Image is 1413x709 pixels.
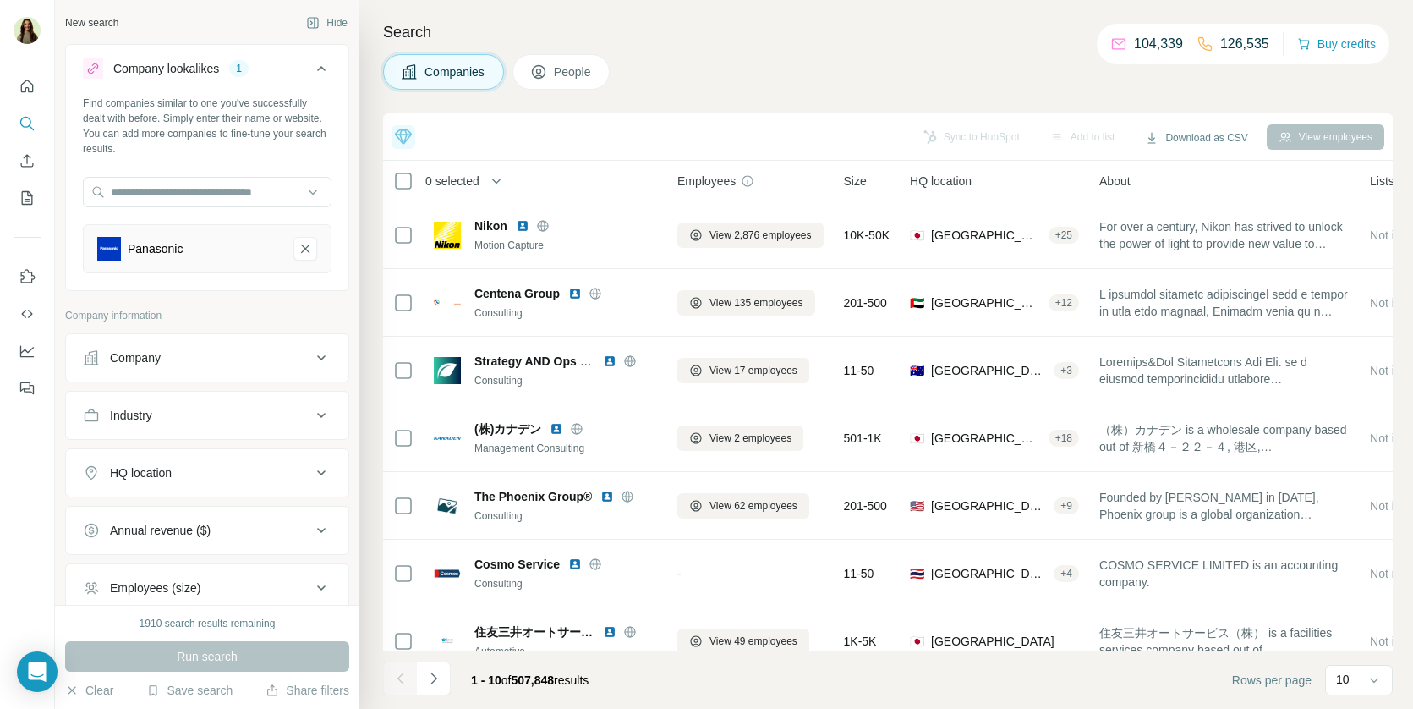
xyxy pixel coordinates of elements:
[146,682,233,699] button: Save search
[677,290,815,316] button: View 135 employees
[110,407,152,424] div: Industry
[14,183,41,213] button: My lists
[501,673,512,687] span: of
[1099,354,1350,387] span: Loremips&Dol Sitametcons Adi Eli. se d eiusmod temporincididu utlabore etdoloremagna al Enimadmin...
[1099,489,1350,523] span: Founded by [PERSON_NAME] in [DATE], Phoenix group is a global organization headquartered in [GEOG...
[229,61,249,76] div: 1
[434,425,461,452] img: Logo of (株)カナデン
[14,146,41,176] button: Enrich CSV
[910,430,924,447] span: 🇯🇵
[931,294,1042,311] span: [GEOGRAPHIC_DATA], [GEOGRAPHIC_DATA]
[1099,286,1350,320] span: L ipsumdol sitametc adipiscingel sedd e tempor in utla etdo magnaal, Enimadm venia qu n exercit u...
[1232,672,1312,689] span: Rows per page
[677,223,824,248] button: View 2,876 employees
[474,420,541,437] span: (株)カナデン
[709,634,797,649] span: View 49 employees
[474,488,592,505] span: The Phoenix Group®
[14,17,41,44] img: Avatar
[931,633,1054,650] span: [GEOGRAPHIC_DATA]
[512,673,555,687] span: 507,848
[424,63,486,80] span: Companies
[554,63,593,80] span: People
[931,227,1042,244] span: [GEOGRAPHIC_DATA]
[709,363,797,378] span: View 17 employees
[910,294,924,311] span: 🇦🇪
[677,358,809,383] button: View 17 employees
[603,625,616,639] img: LinkedIn logo
[1297,32,1376,56] button: Buy credits
[677,629,809,654] button: View 49 employees
[1049,228,1079,243] div: + 25
[844,227,890,244] span: 10K-50K
[844,173,867,190] span: Size
[97,237,121,261] img: Panasonic-logo
[844,497,887,514] span: 201-500
[1133,125,1259,151] button: Download as CSV
[14,299,41,329] button: Use Surfe API
[1370,173,1394,190] span: Lists
[110,522,211,539] div: Annual revenue ($)
[474,238,657,253] div: Motion Capture
[471,673,501,687] span: 1 - 10
[417,662,451,695] button: Navigate to next page
[294,10,359,36] button: Hide
[677,567,682,580] span: -
[910,227,924,244] span: 🇯🇵
[128,240,183,257] div: Panasonic
[110,464,172,481] div: HQ location
[65,682,113,699] button: Clear
[266,682,349,699] button: Share filters
[474,373,657,388] div: Consulting
[434,299,461,305] img: Logo of Centena Group
[383,20,1393,44] h4: Search
[65,15,118,30] div: New search
[550,422,563,436] img: LinkedIn logo
[931,430,1042,447] span: [GEOGRAPHIC_DATA]
[474,624,594,640] span: 住友三井オートサービス(株)
[434,222,461,249] img: Logo of Nikon
[14,336,41,366] button: Dashboard
[293,237,317,261] button: Panasonic-remove-button
[1099,173,1131,190] span: About
[14,71,41,102] button: Quick start
[1134,34,1183,54] p: 104,339
[844,430,882,447] span: 501-1K
[910,565,924,582] span: 🇹🇭
[600,490,614,503] img: LinkedIn logo
[910,497,924,514] span: 🇺🇸
[709,295,803,311] span: View 135 employees
[1049,431,1079,446] div: + 18
[1054,498,1079,514] div: + 9
[568,287,582,300] img: LinkedIn logo
[474,285,560,302] span: Centena Group
[66,395,348,436] button: Industry
[113,60,219,77] div: Company lookalikes
[66,48,348,96] button: Company lookalikes1
[14,261,41,292] button: Use Surfe on LinkedIn
[83,96,331,157] div: Find companies similar to one you've successfully dealt with before. Simply enter their name or w...
[474,217,507,234] span: Nikon
[910,173,972,190] span: HQ location
[1099,624,1350,658] span: 住友三井オートサービス（株） is a facilities services company based out of [STREET_ADDRESS].
[568,558,582,571] img: LinkedIn logo
[709,228,812,243] span: View 2,876 employees
[471,673,589,687] span: results
[1099,421,1350,455] span: （株）カナデン is a wholesale company based out of 新橋４－２２－４, 港区, [GEOGRAPHIC_DATA], [GEOGRAPHIC_DATA].
[434,634,461,648] img: Logo of 住友三井オートサービス(株)
[474,354,651,368] span: Strategy AND Ops Consultancy
[14,373,41,404] button: Feedback
[677,426,803,451] button: View 2 employees
[65,308,349,323] p: Company information
[844,294,887,311] span: 201-500
[603,354,616,368] img: LinkedIn logo
[1049,295,1079,311] div: + 12
[931,497,1047,514] span: [GEOGRAPHIC_DATA], [US_STATE]
[1099,218,1350,252] span: For over a century, Nikon has strived to unlock the power of light to provide new value to societ...
[434,560,461,587] img: Logo of Cosmo Service
[66,568,348,608] button: Employees (size)
[474,508,657,524] div: Consulting
[66,510,348,551] button: Annual revenue ($)
[1099,557,1350,591] span: COSMO SERVICE LIMITED is an accounting company.
[434,492,461,519] img: Logo of The Phoenix Group®
[110,349,161,366] div: Company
